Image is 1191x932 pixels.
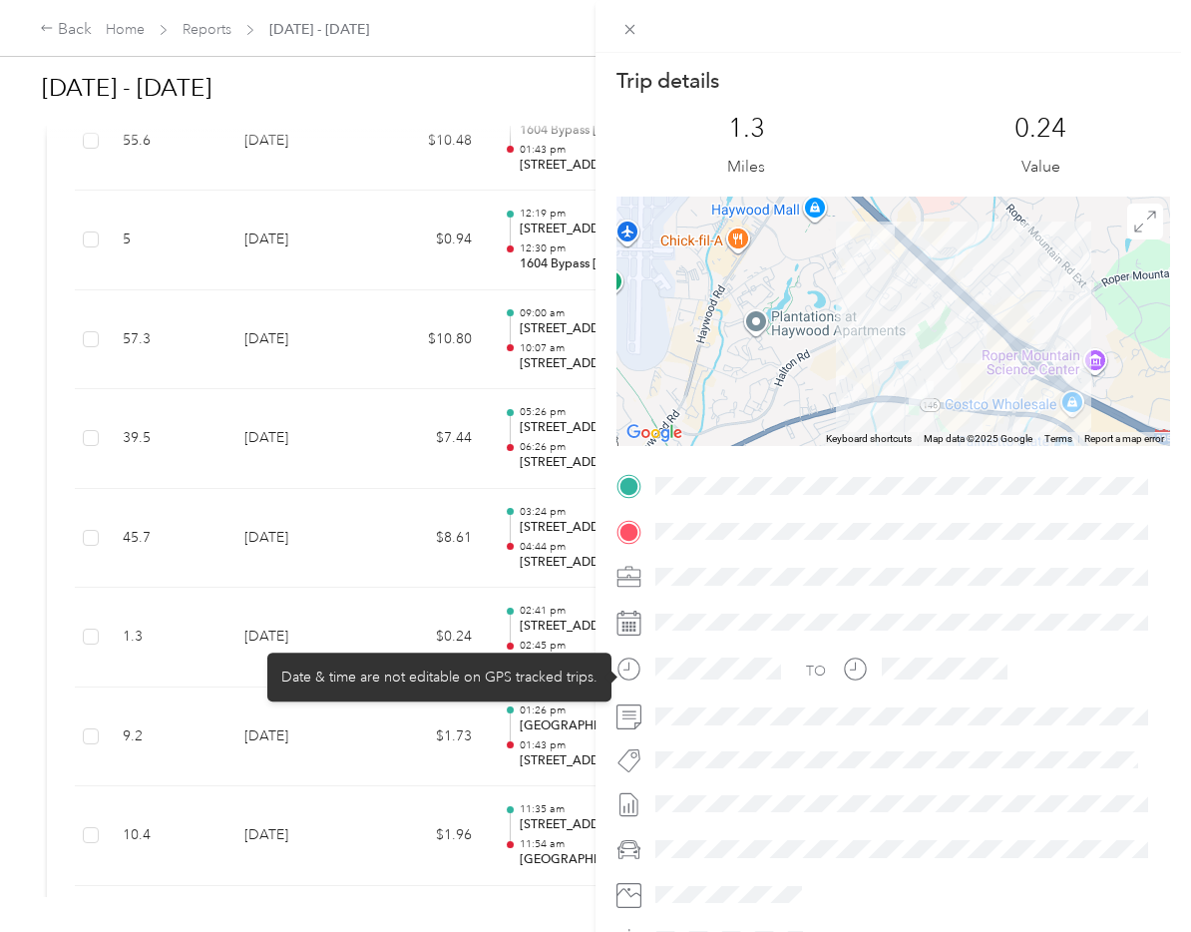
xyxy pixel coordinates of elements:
[1079,820,1191,932] iframe: Everlance-gr Chat Button Frame
[727,155,765,180] p: Miles
[616,67,719,95] p: Trip details
[826,432,912,446] button: Keyboard shortcuts
[1014,113,1066,145] p: 0.24
[1044,433,1072,444] a: Terms (opens in new tab)
[267,653,611,701] div: Date & time are not editable on GPS tracked trips.
[924,433,1032,444] span: Map data ©2025 Google
[621,420,687,446] img: Google
[1021,155,1060,180] p: Value
[806,661,826,682] div: TO
[1084,433,1164,444] a: Report a map error
[728,113,765,145] p: 1.3
[621,420,687,446] a: Open this area in Google Maps (opens a new window)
